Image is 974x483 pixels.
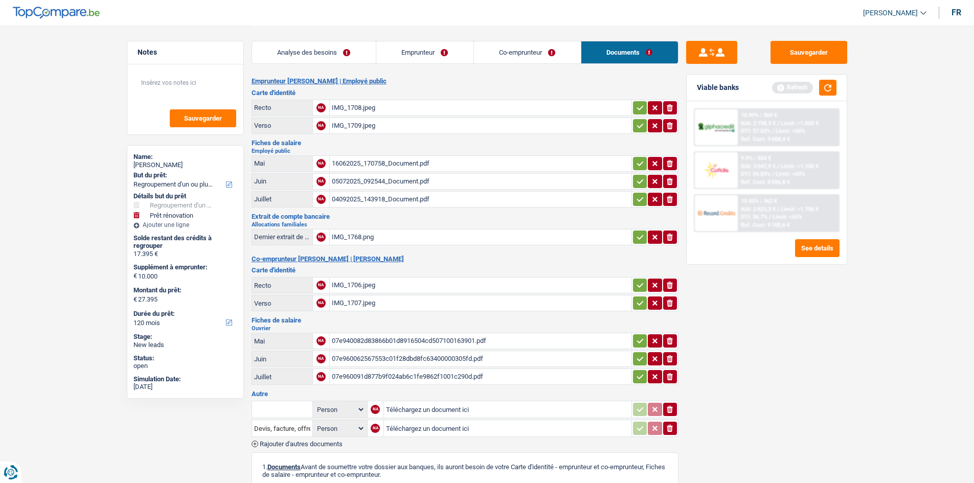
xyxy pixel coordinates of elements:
[252,267,678,273] h3: Carte d'identité
[741,214,767,220] span: DTI: 36.7%
[133,375,237,383] div: Simulation Date:
[316,354,326,363] div: NA
[133,272,137,280] span: €
[254,122,310,129] div: Verso
[254,104,310,111] div: Recto
[332,333,629,349] div: 07e940082d83866b01d8916504cd507100163901.pdf
[316,195,326,204] div: NA
[581,41,678,63] a: Documents
[252,77,678,85] h2: Emprunteur [PERSON_NAME] | Employé public
[252,255,678,263] h2: Co-emprunteur [PERSON_NAME] | [PERSON_NAME]
[254,355,310,363] div: Juin
[254,337,310,345] div: Mai
[316,298,326,308] div: NA
[316,336,326,346] div: NA
[138,48,233,57] h5: Notes
[133,234,237,250] div: Solde restant des crédits à regrouper
[332,351,629,366] div: 07e960062567553c01f28dbd8fc63400000305fd.pdf
[133,383,237,391] div: [DATE]
[133,221,237,228] div: Ajouter une ligne
[474,41,581,63] a: Co-emprunteur
[332,369,629,384] div: 07e960091d877b9f024ab6c1fe9862f1001c290d.pdf
[777,163,779,170] span: /
[252,390,678,397] h3: Autre
[741,198,777,204] div: 10.45% | 362 €
[332,156,629,171] div: 16062025_170758_Document.pdf
[741,206,776,213] span: NAI: 2 823,3 €
[952,8,961,17] div: fr
[252,89,678,96] h3: Carte d'identité
[332,229,629,245] div: IMG_1768.png
[332,118,629,133] div: IMG_1709.jpeg
[781,206,819,213] span: Limit: >1.706 €
[697,160,735,179] img: Cofidis
[376,41,473,63] a: Emprunteur
[252,326,678,331] h2: Ouvrier
[316,103,326,112] div: NA
[254,282,310,289] div: Recto
[133,286,235,294] label: Montant du prêt:
[772,128,774,134] span: /
[133,341,237,349] div: New leads
[741,179,790,186] div: Ref. Cost: 8 596,8 €
[260,441,343,447] span: Rajouter d'autres documents
[316,159,326,168] div: NA
[252,317,678,324] h3: Fiches de salaire
[316,177,326,186] div: NA
[133,153,237,161] div: Name:
[332,174,629,189] div: 05072025_092544_Document.pdf
[697,83,739,92] div: Viable banks
[371,405,380,414] div: NA
[133,362,237,370] div: open
[133,310,235,318] label: Durée du prêt:
[133,192,237,200] div: Détails but du prêt
[316,233,326,242] div: NA
[254,195,310,203] div: Juillet
[316,372,326,381] div: NA
[741,112,777,119] div: 10.99% | 369 €
[781,163,819,170] span: Limit: >1.100 €
[252,222,678,227] h2: Allocations familiales
[741,163,776,170] span: NAI: 3 047,9 €
[772,82,813,93] div: Refresh
[254,300,310,307] div: Verso
[133,354,237,362] div: Status:
[133,263,235,271] label: Supplément à emprunter:
[262,463,668,478] p: 1. Avant de soumettre votre dossier aux banques, ils auront besoin de votre Carte d'identité - em...
[267,463,301,471] span: Documents
[769,214,771,220] span: /
[777,120,779,127] span: /
[773,214,802,220] span: Limit: <65%
[741,128,771,134] span: DTI: 37.52%
[252,140,678,146] h3: Fiches de salaire
[252,441,343,447] button: Rajouter d'autres documents
[741,136,790,143] div: Ref. Cost: 9 608,4 €
[741,120,776,127] span: NAI: 2 738,3 €
[332,100,629,116] div: IMG_1708.jpeg
[252,148,678,154] h2: Employé public
[332,278,629,293] div: IMG_1706.jpeg
[741,155,771,162] div: 9.9% | 354 €
[781,120,819,127] span: Limit: >1.000 €
[252,213,678,220] h3: Extrait de compte bancaire
[777,206,779,213] span: /
[855,5,926,21] a: [PERSON_NAME]
[776,171,805,177] span: Limit: <60%
[133,250,237,258] div: 17.395 €
[133,161,237,169] div: [PERSON_NAME]
[772,171,774,177] span: /
[254,373,310,381] div: Juillet
[254,159,310,167] div: Mai
[316,121,326,130] div: NA
[332,295,629,311] div: IMG_1707.jpeg
[332,192,629,207] div: 04092025_143918_Document.pdf
[795,239,840,257] button: See details
[316,281,326,290] div: NA
[863,9,918,17] span: [PERSON_NAME]
[13,7,100,19] img: TopCompare Logo
[133,171,235,179] label: But du prêt:
[184,115,222,122] span: Sauvegarder
[741,171,771,177] span: DTI: 34.83%
[254,177,310,185] div: Juin
[133,295,137,304] span: €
